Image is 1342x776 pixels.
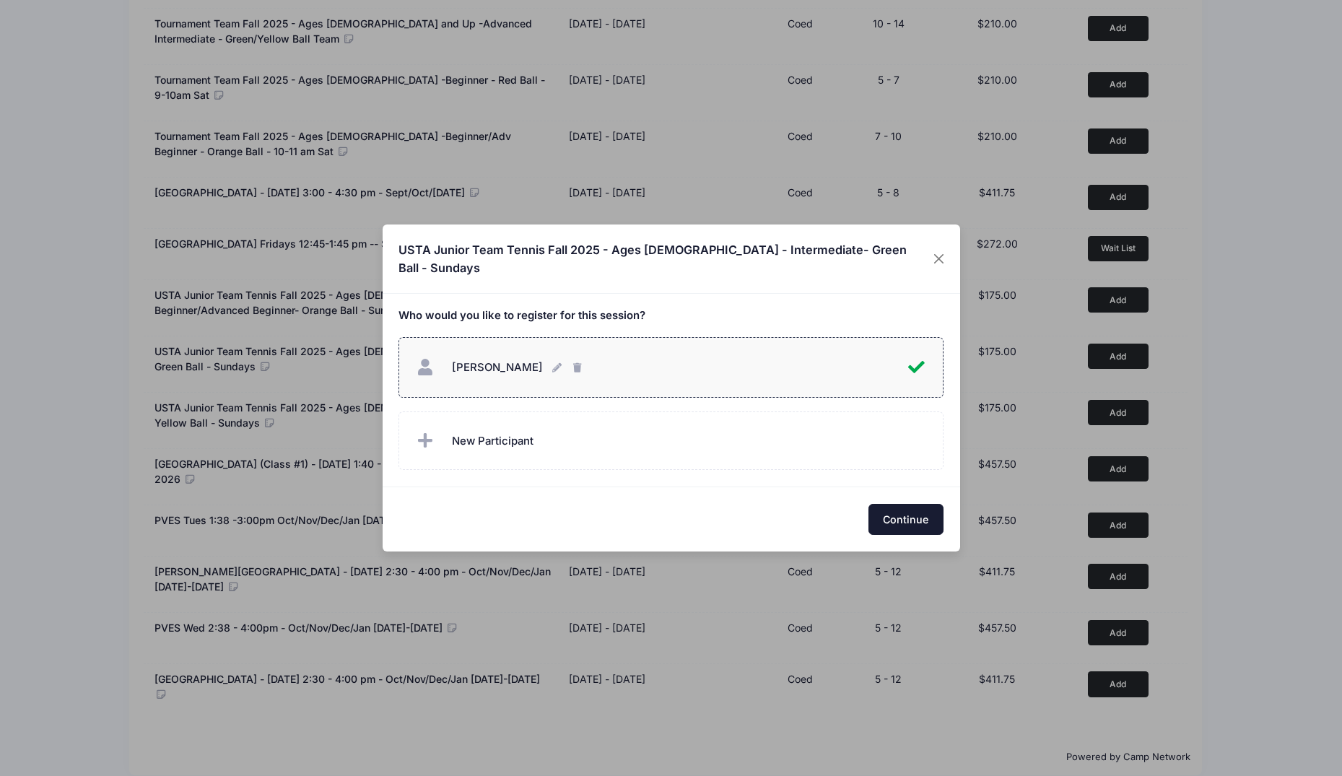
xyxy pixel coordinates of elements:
[927,246,951,272] button: Close
[452,433,533,449] span: New Participant
[452,361,543,374] span: [PERSON_NAME]
[552,352,564,383] button: [PERSON_NAME]
[573,352,585,383] button: [PERSON_NAME]
[398,241,927,276] h4: USTA Junior Team Tennis Fall 2025 - Ages [DEMOGRAPHIC_DATA] - Intermediate- Green Ball - Sundays
[868,504,944,535] button: Continue
[398,310,944,323] h5: Who would you like to register for this session?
